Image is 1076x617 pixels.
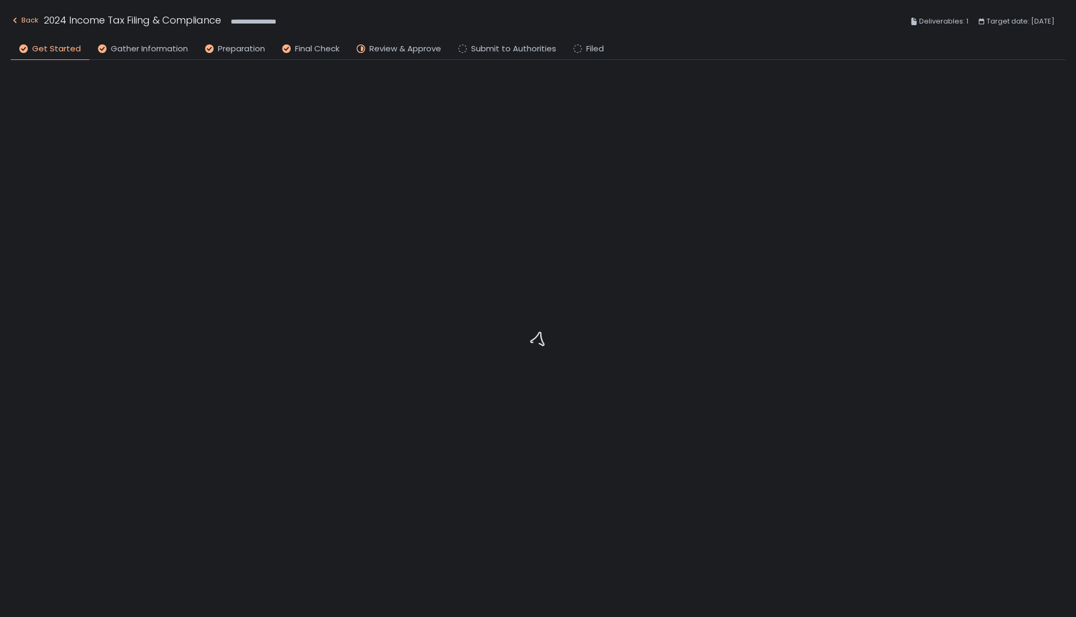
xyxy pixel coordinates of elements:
[44,13,221,27] h1: 2024 Income Tax Filing & Compliance
[111,43,188,55] span: Gather Information
[586,43,604,55] span: Filed
[919,15,968,28] span: Deliverables: 1
[11,13,39,31] button: Back
[987,15,1055,28] span: Target date: [DATE]
[471,43,556,55] span: Submit to Authorities
[32,43,81,55] span: Get Started
[218,43,265,55] span: Preparation
[11,14,39,27] div: Back
[369,43,441,55] span: Review & Approve
[295,43,339,55] span: Final Check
